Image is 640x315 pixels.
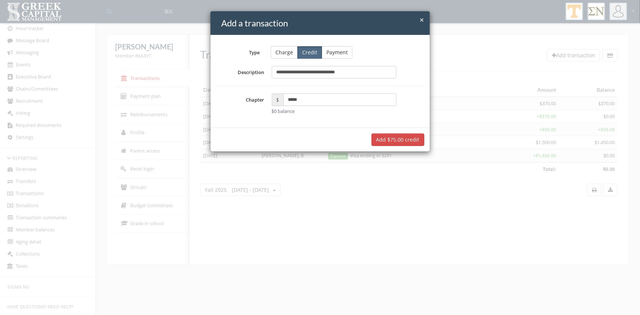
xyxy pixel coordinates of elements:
label: Description [216,66,268,78]
button: Add $75.00 credit [372,133,424,146]
span: $ [272,94,284,106]
h4: Add a transaction [222,17,424,29]
button: Charge [271,46,298,59]
label: Type [211,47,266,56]
span: × [420,15,424,25]
label: Chapter [216,94,268,115]
button: Payment [322,46,352,59]
div: $0 balance [272,108,397,115]
button: Credit [297,46,322,59]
